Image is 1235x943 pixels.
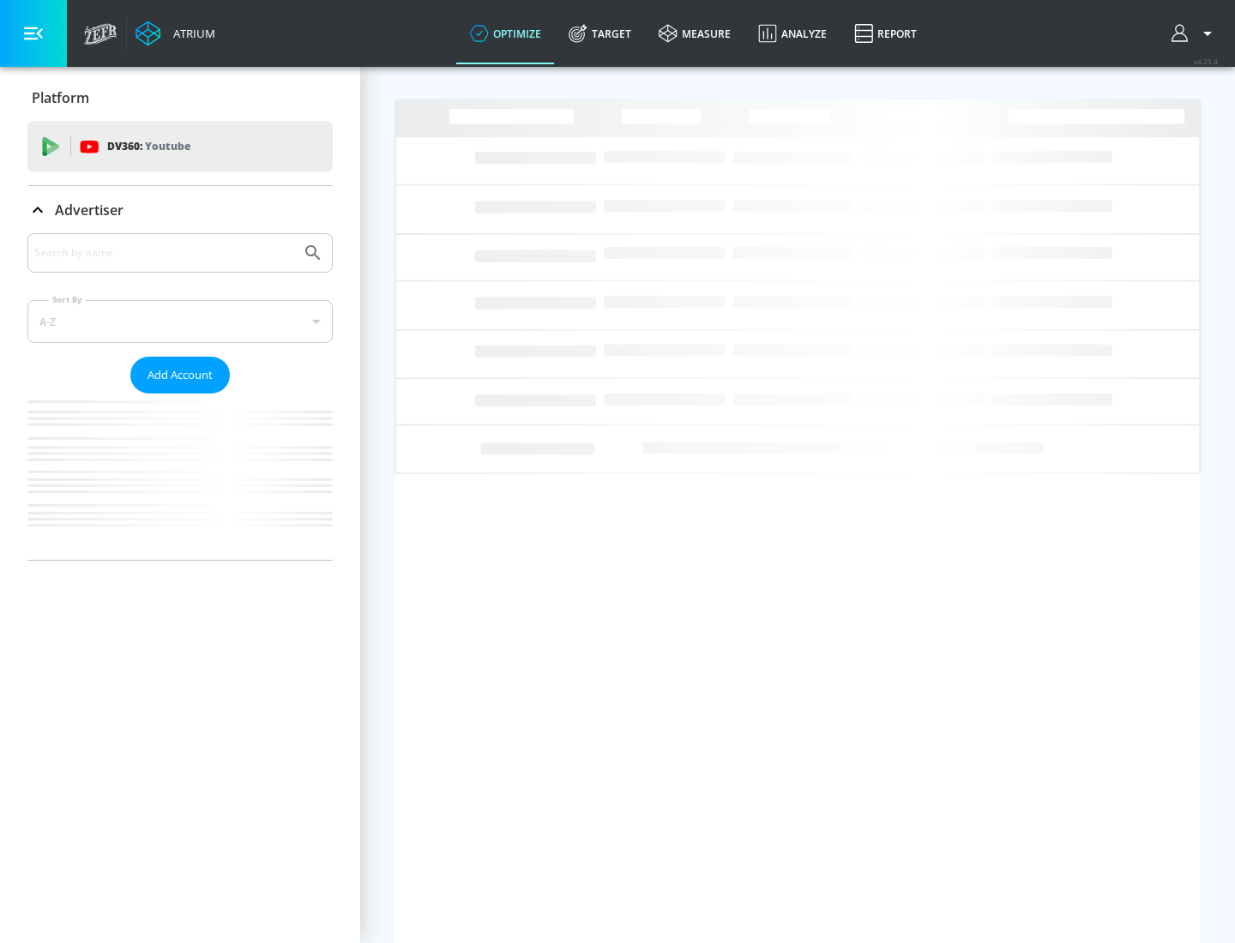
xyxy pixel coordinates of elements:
div: Advertiser [27,186,333,234]
div: DV360: Youtube [27,121,333,172]
span: v 4.25.4 [1194,57,1218,66]
a: Atrium [136,21,215,46]
div: Atrium [166,26,215,41]
p: DV360: [107,137,190,156]
a: Target [555,3,645,64]
p: Platform [32,88,89,107]
span: Add Account [148,365,213,385]
a: Report [840,3,931,64]
p: Advertiser [55,201,123,219]
div: Advertiser [27,233,333,560]
nav: list of Advertiser [27,393,333,560]
a: measure [645,3,744,64]
input: Search by name [34,242,294,264]
label: Sort By [49,294,86,305]
div: A-Z [27,300,333,343]
p: Youtube [145,137,190,155]
div: Platform [27,74,333,122]
a: Analyze [744,3,840,64]
button: Add Account [130,357,230,393]
a: optimize [456,3,555,64]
